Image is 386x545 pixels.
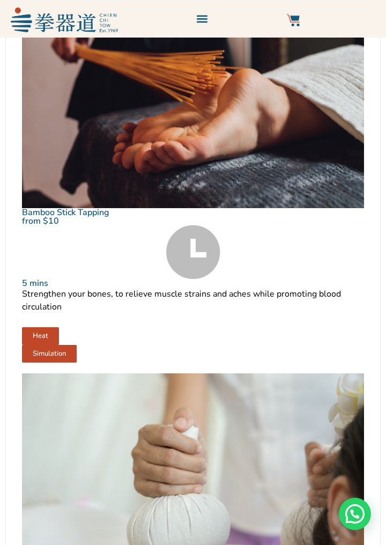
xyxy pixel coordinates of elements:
[22,217,364,225] p: from $10
[166,225,220,279] img: Time Grey
[22,288,364,313] p: Strengthen your bones, to relieve muscle strains and aches while promoting blood circulation
[193,10,211,27] div: Menu Toggle
[33,333,48,340] span: Heat
[22,345,77,363] a: Simulation
[287,14,300,27] img: Website Icon-03
[33,350,66,357] span: Simulation
[22,327,59,345] a: Heat
[22,207,109,218] a: Bamboo Stick Tapping
[22,279,364,288] p: 5 mins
